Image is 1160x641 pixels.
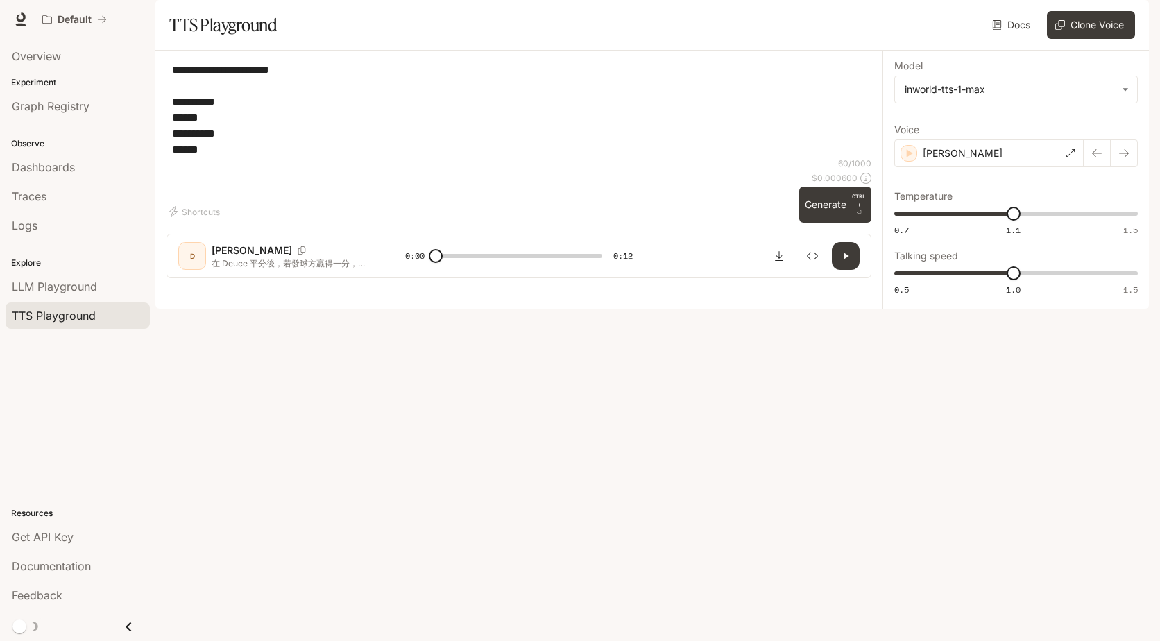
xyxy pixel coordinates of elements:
[989,11,1036,39] a: Docs
[1123,224,1138,236] span: 1.5
[765,242,793,270] button: Download audio
[895,76,1137,103] div: inworld-tts-1-max
[894,191,953,201] p: Temperature
[292,246,312,255] button: Copy Voice ID
[169,11,277,39] h1: TTS Playground
[894,251,958,261] p: Talking speed
[799,242,826,270] button: Inspect
[852,192,866,217] p: ⏎
[405,249,425,263] span: 0:00
[894,125,919,135] p: Voice
[894,224,909,236] span: 0.7
[894,61,923,71] p: Model
[852,192,866,209] p: CTRL +
[1047,11,1135,39] button: Clone Voice
[36,6,113,33] button: All workspaces
[181,245,203,267] div: D
[58,14,92,26] p: Default
[923,146,1003,160] p: [PERSON_NAME]
[167,200,225,223] button: Shortcuts
[613,249,633,263] span: 0:12
[1006,284,1021,296] span: 1.0
[905,83,1115,96] div: inworld-tts-1-max
[212,243,292,257] p: [PERSON_NAME]
[212,257,372,269] p: 在 Deuce 平分後，若發球方贏得一分，稱為： 1. Game point 2. Advantage in 3. Advantage out 4. Break point
[1006,224,1021,236] span: 1.1
[799,187,871,223] button: GenerateCTRL +⏎
[838,157,871,169] p: 60 / 1000
[894,284,909,296] span: 0.5
[1123,284,1138,296] span: 1.5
